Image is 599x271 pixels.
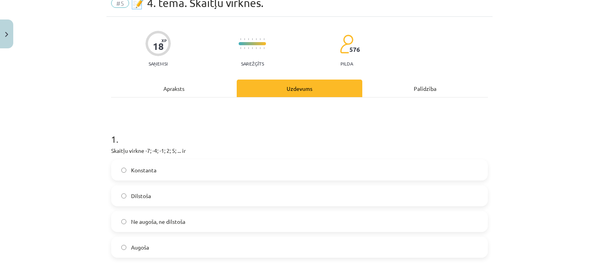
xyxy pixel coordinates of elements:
[362,80,488,97] div: Palīdzība
[161,38,167,43] span: XP
[240,47,241,49] img: icon-short-line-57e1e144782c952c97e751825c79c345078a6d821885a25fce030b3d8c18986b.svg
[131,243,149,252] span: Augoša
[145,61,171,66] p: Saņemsi
[121,193,126,198] input: Dilstoša
[340,34,353,54] img: students-c634bb4e5e11cddfef0936a35e636f08e4e9abd3cc4e673bd6f9a4125e45ecb1.svg
[153,41,164,52] div: 18
[121,245,126,250] input: Augoša
[111,147,488,155] p: Skaitļu virkne -7; -4; -1; 2; 5; ... ir
[349,46,360,53] span: 576
[244,38,245,40] img: icon-short-line-57e1e144782c952c97e751825c79c345078a6d821885a25fce030b3d8c18986b.svg
[111,80,237,97] div: Apraksts
[248,47,249,49] img: icon-short-line-57e1e144782c952c97e751825c79c345078a6d821885a25fce030b3d8c18986b.svg
[264,47,264,49] img: icon-short-line-57e1e144782c952c97e751825c79c345078a6d821885a25fce030b3d8c18986b.svg
[244,47,245,49] img: icon-short-line-57e1e144782c952c97e751825c79c345078a6d821885a25fce030b3d8c18986b.svg
[111,120,488,144] h1: 1 .
[121,168,126,173] input: Konstanta
[240,38,241,40] img: icon-short-line-57e1e144782c952c97e751825c79c345078a6d821885a25fce030b3d8c18986b.svg
[340,61,353,66] p: pilda
[264,38,264,40] img: icon-short-line-57e1e144782c952c97e751825c79c345078a6d821885a25fce030b3d8c18986b.svg
[131,166,156,174] span: Konstanta
[241,61,264,66] p: Sarežģīts
[248,38,249,40] img: icon-short-line-57e1e144782c952c97e751825c79c345078a6d821885a25fce030b3d8c18986b.svg
[131,192,151,200] span: Dilstoša
[5,32,8,37] img: icon-close-lesson-0947bae3869378f0d4975bcd49f059093ad1ed9edebbc8119c70593378902aed.svg
[121,219,126,224] input: Ne augoša, ne dilstoša
[237,80,362,97] div: Uzdevums
[131,218,185,226] span: Ne augoša, ne dilstoša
